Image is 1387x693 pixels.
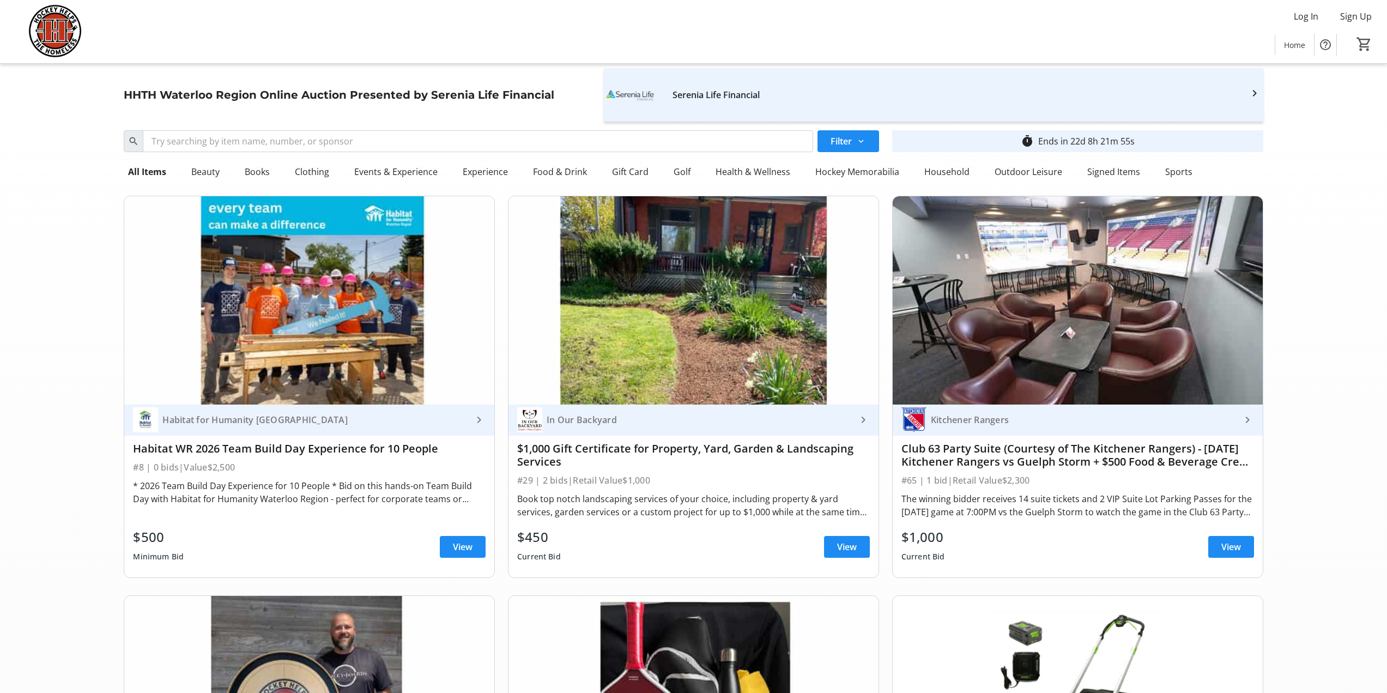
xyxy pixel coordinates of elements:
div: HHTH Waterloo Region Online Auction Presented by Serenia Life Financial [117,86,561,104]
div: Household [920,161,974,183]
img: In Our Backyard [517,407,542,432]
div: Food & Drink [529,161,591,183]
div: Clothing [290,161,334,183]
mat-icon: keyboard_arrow_right [857,413,870,426]
a: Habitat for Humanity Waterloo RegionHabitat for Humanity [GEOGRAPHIC_DATA] [124,405,494,436]
img: Hockey Helps the Homeless's Logo [7,4,104,59]
img: Habitat WR 2026 Team Build Day Experience for 10 People [124,196,494,405]
button: Cart [1354,34,1374,54]
img: Club 63 Party Suite (Courtesy of The Kitchener Rangers) - Tuesday November 18th Kitchener Rangers... [893,196,1263,405]
img: Kitchener Rangers [901,407,926,432]
div: Events & Experience [350,161,442,183]
a: Home [1275,35,1314,55]
div: #65 | 1 bid | Retail Value $2,300 [901,473,1254,488]
div: $450 [517,527,561,547]
div: Gift Card [608,161,653,183]
a: View [1208,536,1254,558]
div: Minimum Bid [133,547,184,567]
div: Book top notch landscaping services of your choice, including property & yard services, garden se... [517,492,870,519]
span: View [837,540,857,553]
span: Sign Up [1340,10,1372,23]
div: All Items [124,161,171,183]
a: Kitchener RangersKitchener Rangers [893,405,1263,436]
div: Kitchener Rangers [926,414,1241,425]
mat-icon: keyboard_arrow_right [1241,413,1254,426]
div: * 2026 Team Build Day Experience for 10 People * Bid on this hands-on Team Build Day with Habitat... [133,479,486,505]
button: Help [1315,34,1336,56]
a: In Our BackyardIn Our Backyard [508,405,879,436]
a: View [824,536,870,558]
div: $1,000 [901,527,945,547]
a: View [440,536,486,558]
div: Experience [458,161,512,183]
div: Signed Items [1083,161,1144,183]
img: Serenia Life Financial's logo [606,70,655,119]
span: Log In [1294,10,1318,23]
div: Ends in 22d 8h 21m 55s [1038,135,1135,148]
span: Home [1284,39,1305,51]
span: View [453,540,473,553]
div: Golf [669,161,695,183]
div: The winning bidder receives 14 suite tickets and 2 VIP Suite Lot Parking Passes for the [DATE] ga... [901,492,1254,519]
div: Current Bid [901,547,945,567]
span: View [1221,540,1241,553]
div: Books [240,161,274,183]
img: Habitat for Humanity Waterloo Region [133,407,158,432]
div: Sports [1161,161,1197,183]
a: Serenia Life Financial's logoSerenia Life Financial [597,70,1269,119]
mat-icon: timer_outline [1021,135,1034,148]
div: Serenia Life Financial [673,86,1230,104]
button: Sign Up [1331,8,1380,25]
div: Hockey Memorabilia [811,161,904,183]
div: Outdoor Leisure [990,161,1067,183]
div: $1,000 Gift Certificate for Property, Yard, Garden & Landscaping Services [517,442,870,468]
button: Filter [817,130,879,152]
div: $500 [133,527,184,547]
div: Beauty [187,161,224,183]
span: Filter [831,135,852,148]
div: Health & Wellness [711,161,795,183]
div: Habitat for Humanity [GEOGRAPHIC_DATA] [158,414,473,425]
button: Log In [1285,8,1327,25]
div: Club 63 Party Suite (Courtesy of The Kitchener Rangers) - [DATE] Kitchener Rangers vs Guelph Stor... [901,442,1254,468]
mat-icon: keyboard_arrow_right [473,413,486,426]
input: Try searching by item name, number, or sponsor [143,130,813,152]
div: #29 | 2 bids | Retail Value $1,000 [517,473,870,488]
div: In Our Backyard [542,414,857,425]
img: $1,000 Gift Certificate for Property, Yard, Garden & Landscaping Services [508,196,879,405]
div: Habitat WR 2026 Team Build Day Experience for 10 People [133,442,486,455]
div: Current Bid [517,547,561,567]
div: #8 | 0 bids | Value $2,500 [133,460,486,475]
